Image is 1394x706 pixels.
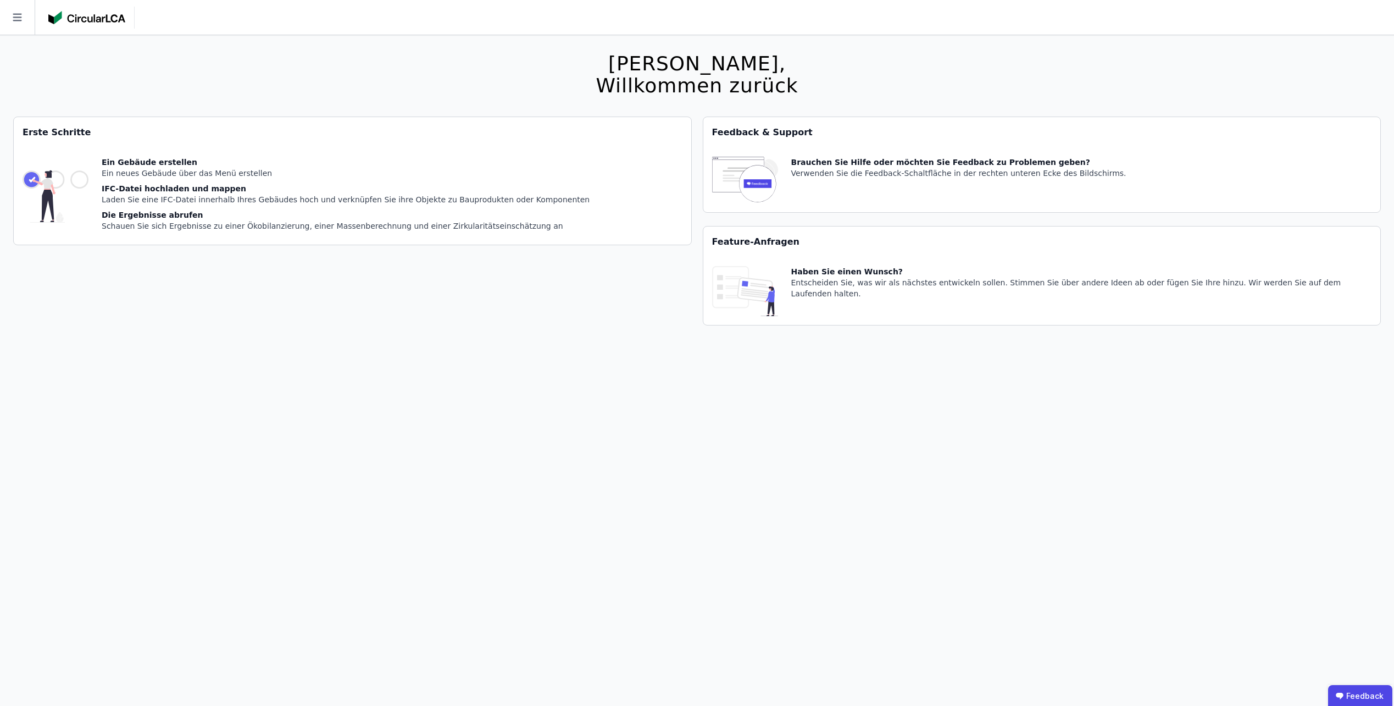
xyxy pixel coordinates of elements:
div: Erste Schritte [14,117,691,148]
div: Brauchen Sie Hilfe oder möchten Sie Feedback zu Problemen geben? [791,157,1126,168]
img: feedback-icon-HCTs5lye.svg [712,157,778,203]
div: Entscheiden Sie, was wir als nächstes entwickeln sollen. Stimmen Sie über andere Ideen ab oder fü... [791,277,1372,299]
div: Ein neues Gebäude über das Menü erstellen [102,168,590,179]
div: IFC-Datei hochladen und mappen [102,183,590,194]
img: Concular [48,11,125,24]
div: Feature-Anfragen [703,227,1381,257]
div: [PERSON_NAME], [596,53,798,75]
div: Die Ergebnisse abrufen [102,209,590,220]
div: Haben Sie einen Wunsch? [791,266,1372,277]
div: Willkommen zurück [596,75,798,97]
div: Feedback & Support [703,117,1381,148]
img: getting_started_tile-DrF_GRSv.svg [23,157,88,236]
div: Schauen Sie sich Ergebnisse zu einer Ökobilanzierung, einer Massenberechnung und einer Zirkularit... [102,220,590,231]
img: feature_request_tile-UiXE1qGU.svg [712,266,778,316]
div: Verwenden Sie die Feedback-Schaltfläche in der rechten unteren Ecke des Bildschirms. [791,168,1126,179]
div: Ein Gebäude erstellen [102,157,590,168]
div: Laden Sie eine IFC-Datei innerhalb Ihres Gebäudes hoch und verknüpfen Sie ihre Objekte zu Bauprod... [102,194,590,205]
